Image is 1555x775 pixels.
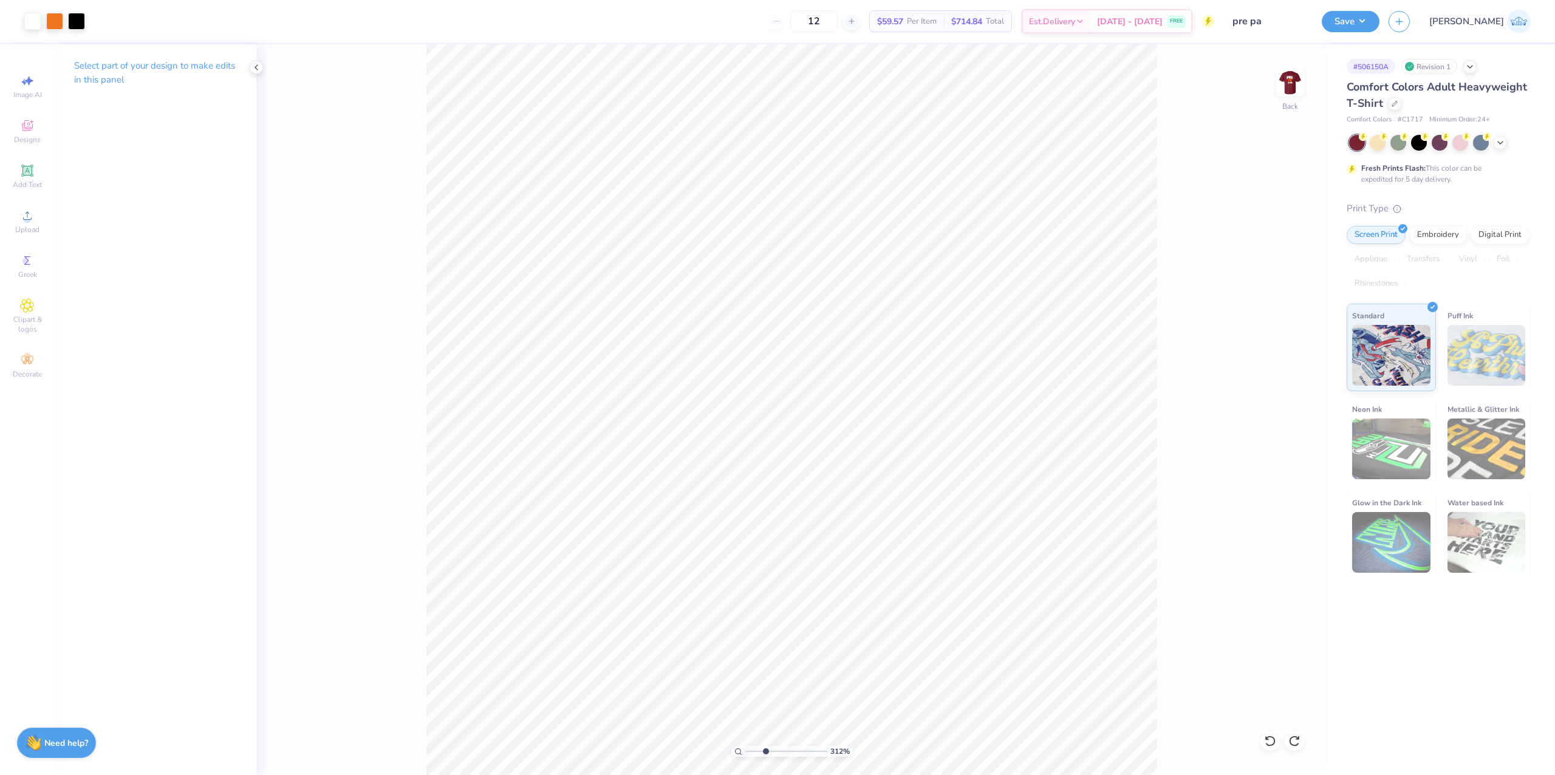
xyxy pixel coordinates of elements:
span: Greek [18,270,37,279]
span: # C1717 [1398,115,1423,125]
input: – – [790,10,838,32]
strong: Need help? [44,737,88,749]
img: Glow in the Dark Ink [1352,512,1430,573]
div: Vinyl [1451,250,1485,268]
img: Standard [1352,325,1430,386]
span: [DATE] - [DATE] [1097,15,1163,28]
span: $59.57 [877,15,903,28]
span: Add Text [13,180,42,189]
span: Metallic & Glitter Ink [1447,403,1519,415]
img: Puff Ink [1447,325,1526,386]
span: Neon Ink [1352,403,1382,415]
img: Water based Ink [1447,512,1526,573]
span: Per Item [907,15,937,28]
span: Decorate [13,369,42,379]
a: [PERSON_NAME] [1429,10,1531,33]
span: Image AI [13,90,42,100]
span: Water based Ink [1447,496,1503,509]
div: Transfers [1399,250,1447,268]
img: Josephine Amber Orros [1507,10,1531,33]
span: Glow in the Dark Ink [1352,496,1421,509]
span: Standard [1352,309,1384,322]
div: Applique [1347,250,1395,268]
div: Foil [1489,250,1517,268]
span: Minimum Order: 24 + [1429,115,1490,125]
button: Save [1322,11,1379,32]
img: Neon Ink [1352,418,1430,479]
div: Rhinestones [1347,275,1406,293]
span: Comfort Colors Adult Heavyweight T-Shirt [1347,80,1527,111]
div: Digital Print [1471,226,1529,244]
span: $714.84 [951,15,982,28]
div: Revision 1 [1401,59,1457,74]
span: [PERSON_NAME] [1429,15,1504,29]
span: Est. Delivery [1029,15,1075,28]
span: Upload [15,225,39,234]
img: Metallic & Glitter Ink [1447,418,1526,479]
span: Clipart & logos [6,315,49,334]
strong: Fresh Prints Flash: [1361,163,1426,173]
span: Comfort Colors [1347,115,1392,125]
div: This color can be expedited for 5 day delivery. [1361,163,1511,185]
div: # 506150A [1347,59,1395,74]
span: FREE [1170,17,1183,26]
span: Total [986,15,1004,28]
div: Back [1282,101,1298,112]
div: Print Type [1347,202,1531,216]
div: Screen Print [1347,226,1406,244]
div: Embroidery [1409,226,1467,244]
p: Select part of your design to make edits in this panel [74,59,237,87]
span: Designs [14,135,41,145]
img: Back [1278,70,1302,95]
span: Puff Ink [1447,309,1473,322]
input: Untitled Design [1223,9,1313,33]
span: 312 % [830,746,850,757]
